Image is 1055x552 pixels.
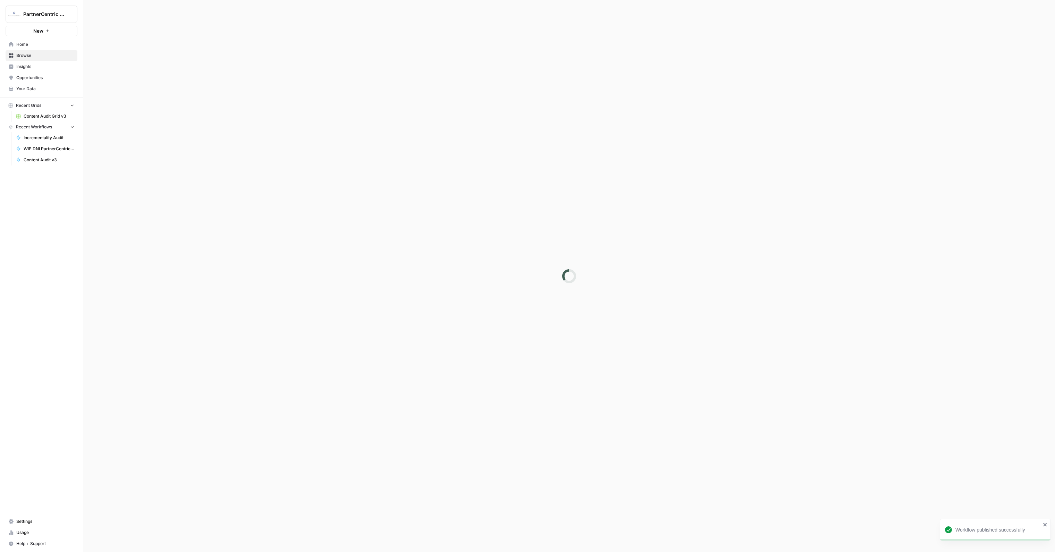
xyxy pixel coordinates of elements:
[13,154,77,165] a: Content Audit v3
[24,157,74,163] span: Content Audit v3
[6,39,77,50] a: Home
[6,538,77,549] button: Help + Support
[16,75,74,81] span: Opportunities
[16,86,74,92] span: Your Data
[6,516,77,527] a: Settings
[24,135,74,141] span: Incrementality Audit
[16,102,41,109] span: Recent Grids
[6,50,77,61] a: Browse
[13,132,77,143] a: Incrementality Audit
[16,518,74,525] span: Settings
[6,527,77,538] a: Usage
[23,11,65,18] span: PartnerCentric Sales Tools
[6,72,77,83] a: Opportunities
[955,526,1041,533] div: Workflow published successfully
[16,41,74,48] span: Home
[16,52,74,59] span: Browse
[16,541,74,547] span: Help + Support
[13,143,77,154] a: WIP DNI PartnerCentric GA4 Agent v2
[6,100,77,111] button: Recent Grids
[16,124,52,130] span: Recent Workflows
[6,26,77,36] button: New
[24,113,74,119] span: Content Audit Grid v3
[1043,522,1048,527] button: close
[6,61,77,72] a: Insights
[8,8,20,20] img: PartnerCentric Sales Tools Logo
[24,146,74,152] span: WIP DNI PartnerCentric GA4 Agent v2
[6,83,77,94] a: Your Data
[6,122,77,132] button: Recent Workflows
[6,6,77,23] button: Workspace: PartnerCentric Sales Tools
[13,111,77,122] a: Content Audit Grid v3
[16,63,74,70] span: Insights
[33,27,43,34] span: New
[16,529,74,536] span: Usage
